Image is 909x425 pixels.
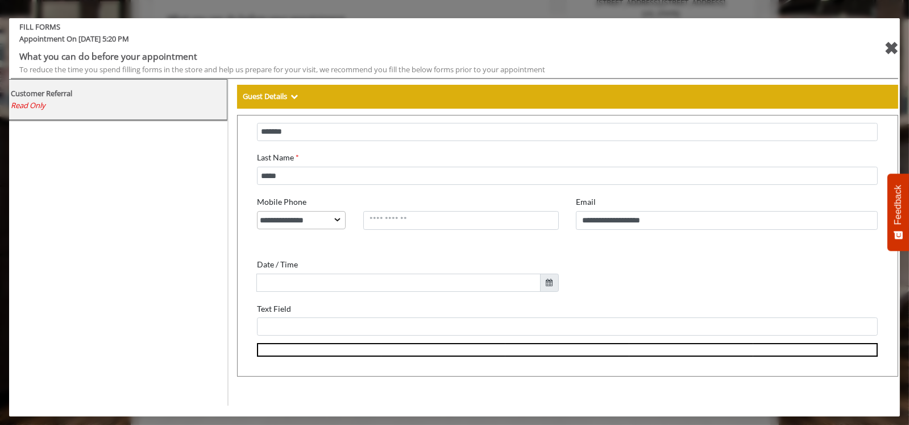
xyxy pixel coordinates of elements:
[290,91,298,101] span: Show
[11,100,45,110] span: Read Only
[19,64,814,76] div: To reduce the time you spend filling forms in the store and help us prepare for your visit, we re...
[887,174,909,251] button: Feedback - Show survey
[893,185,903,225] span: Feedback
[884,35,898,62] div: close forms
[11,21,823,33] b: FILL FORMS
[19,50,197,63] b: What you can do before your appointment
[11,33,823,49] span: Appointment On [DATE] 5:20 PM
[243,91,287,101] b: Guest Details
[237,115,898,377] iframe: formsViewWeb
[237,85,898,109] div: Guest Details Show
[11,88,72,98] b: Customer Referral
